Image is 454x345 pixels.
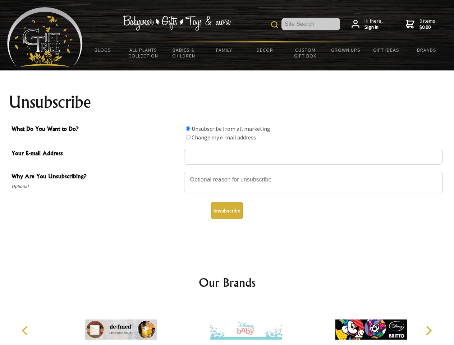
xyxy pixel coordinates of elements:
strong: Sign in [364,24,383,31]
span: Hi there, [364,18,383,31]
label: Unsubscribe from all marketing [192,125,270,132]
h2: Our Brands [14,274,440,291]
a: Gift Ideas [366,42,407,57]
textarea: Why Are You Unsubscribing? [184,172,443,193]
a: Grown Ups [325,42,366,57]
input: What Do You Want to Do? [186,135,191,139]
button: Previous [18,323,34,339]
a: Brands [407,42,447,57]
strong: $0.00 [419,24,435,31]
a: Babies & Children [164,42,204,63]
h1: Unsubscribe [9,93,446,111]
button: Next [421,323,436,339]
a: Hi there,Sign in [352,18,383,31]
label: Change my e-mail address [192,134,256,141]
a: 0 items$0.00 [406,18,435,31]
span: What Do You Want to Do? [12,124,180,135]
a: Family [204,42,245,57]
span: Why Are You Unsubscribing? [12,172,180,182]
span: Optional [12,182,180,191]
a: Decor [244,42,285,57]
input: What Do You Want to Do? [186,126,191,131]
img: product search [271,21,278,28]
a: BLOGS [83,42,123,57]
button: Unsubscribe [211,202,243,219]
img: Babyware - Gifts - Toys and more... [7,7,83,67]
img: Babywear - Gifts - Toys & more [123,15,231,31]
input: Site Search [281,18,340,30]
input: Your E-mail Address [184,149,443,165]
span: 0 items [419,18,435,31]
a: Custom Gift Box [285,42,326,63]
span: Your E-mail Address [12,149,180,159]
a: All Plants Collection [123,42,164,63]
